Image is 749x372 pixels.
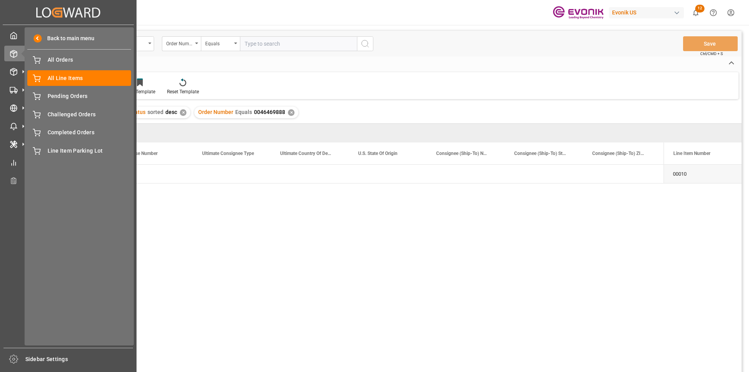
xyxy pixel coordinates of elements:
input: Type to search [240,36,357,51]
span: All Orders [48,56,131,64]
span: Consignee (Ship-To) ZIP Code [592,151,644,156]
span: Pending Orders [48,92,131,100]
span: 12 [695,5,705,12]
span: sorted [147,109,163,115]
span: desc [165,109,177,115]
div: ✕ [288,109,295,116]
span: Challenged Orders [48,110,131,119]
div: Reset Template [167,88,199,95]
span: Sidebar Settings [25,355,133,363]
span: Order Number [198,109,233,115]
span: License Number [124,151,158,156]
a: All Orders [27,52,131,68]
div: Equals [205,38,232,47]
div: Order Number [166,38,193,47]
a: My Reports [4,155,132,170]
span: 0046469888 [254,109,285,115]
span: Completed Orders [48,128,131,137]
div: Evonik US [609,7,684,18]
button: Save [683,36,738,51]
button: Evonik US [609,5,687,20]
a: Completed Orders [27,125,131,140]
div: Save Template [124,88,155,95]
button: Help Center [705,4,722,21]
span: Line Item Parking Lot [48,147,131,155]
img: Evonik-brand-mark-Deep-Purple-RGB.jpeg_1700498283.jpeg [553,6,603,20]
span: Line Item Number [673,151,710,156]
span: Back to main menu [42,34,94,43]
span: Consignee (Ship-To) Name [436,151,488,156]
span: U.S. State Of Origin [358,151,398,156]
a: Line Item Parking Lot [27,143,131,158]
span: Ultimate Consignee Type [202,151,254,156]
div: 00010 [664,165,742,183]
span: All Line Items [48,74,131,82]
a: Transport Planner [4,173,132,188]
a: All Line Items [27,70,131,85]
button: open menu [201,36,240,51]
div: Press SPACE to select this row. [664,165,742,183]
a: My Cockpit [4,28,132,43]
a: Pending Orders [27,89,131,104]
div: ✕ [180,109,186,116]
button: open menu [162,36,201,51]
span: Ctrl/CMD + S [700,51,723,57]
span: Ultimate Country Of Destination [280,151,332,156]
a: Challenged Orders [27,107,131,122]
button: search button [357,36,373,51]
span: Consignee (Ship-To) Street [514,151,566,156]
button: show 12 new notifications [687,4,705,21]
span: Equals [235,109,252,115]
